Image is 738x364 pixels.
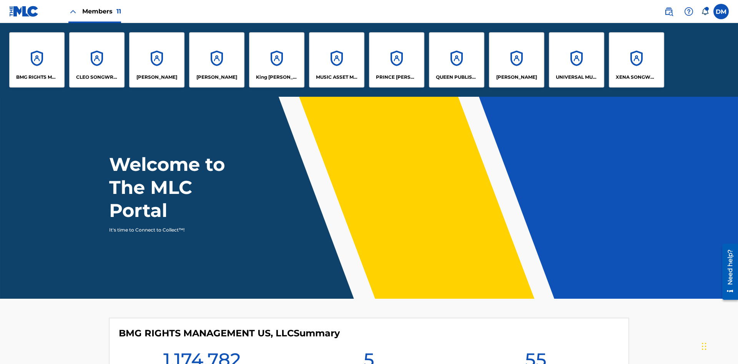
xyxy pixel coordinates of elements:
p: ELVIS COSTELLO [136,74,177,81]
a: Accounts[PERSON_NAME] [489,32,544,88]
p: XENA SONGWRITER [616,74,658,81]
p: BMG RIGHTS MANAGEMENT US, LLC [16,74,58,81]
a: Accounts[PERSON_NAME] [189,32,244,88]
p: It's time to Connect to Collect™! [109,227,243,233]
span: 11 [116,8,121,15]
img: help [684,7,693,16]
img: MLC Logo [9,6,39,17]
a: Public Search [661,4,676,19]
iframe: Resource Center [716,241,738,304]
div: User Menu [713,4,729,19]
h4: BMG RIGHTS MANAGEMENT US, LLC [119,328,340,339]
p: PRINCE MCTESTERSON [376,74,418,81]
img: search [664,7,673,16]
p: EYAMA MCSINGER [196,74,237,81]
span: Members [82,7,121,16]
p: CLEO SONGWRITER [76,74,118,81]
div: Drag [702,335,706,358]
a: AccountsCLEO SONGWRITER [69,32,125,88]
a: AccountsPRINCE [PERSON_NAME] [369,32,424,88]
p: QUEEN PUBLISHA [436,74,478,81]
iframe: Chat Widget [700,327,738,364]
a: AccountsBMG RIGHTS MANAGEMENT US, LLC [9,32,65,88]
a: AccountsQUEEN PUBLISHA [429,32,484,88]
a: Accounts[PERSON_NAME] [129,32,184,88]
p: King McTesterson [256,74,298,81]
a: AccountsXENA SONGWRITER [609,32,664,88]
a: AccountsUNIVERSAL MUSIC PUB GROUP [549,32,604,88]
p: RONALD MCTESTERSON [496,74,537,81]
h1: Welcome to The MLC Portal [109,153,253,222]
p: UNIVERSAL MUSIC PUB GROUP [556,74,598,81]
a: AccountsMUSIC ASSET MANAGEMENT (MAM) [309,32,364,88]
div: Help [681,4,696,19]
a: AccountsKing [PERSON_NAME] [249,32,304,88]
img: Close [68,7,78,16]
div: Notifications [701,8,709,15]
p: MUSIC ASSET MANAGEMENT (MAM) [316,74,358,81]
